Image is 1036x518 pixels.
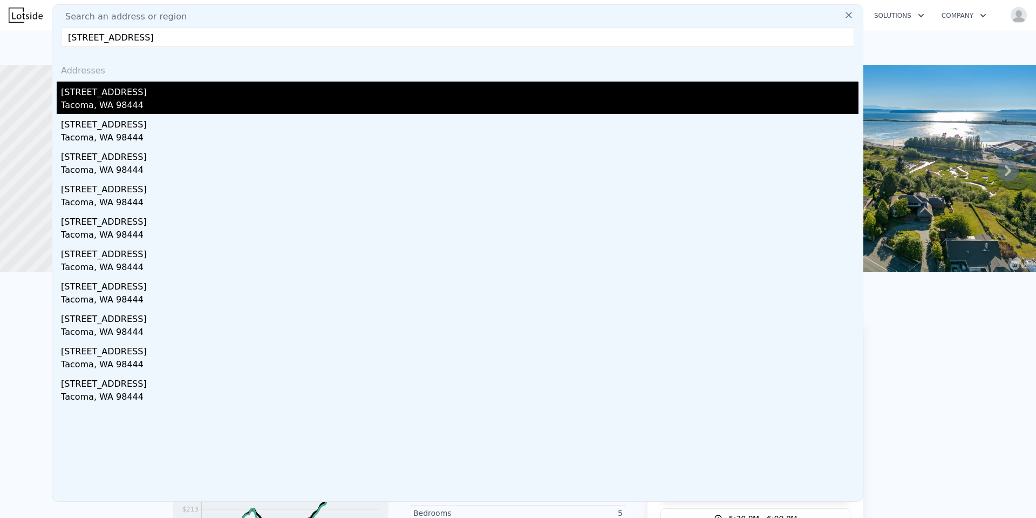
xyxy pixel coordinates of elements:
[61,373,858,391] div: [STREET_ADDRESS]
[865,6,933,25] button: Solutions
[61,211,858,228] div: [STREET_ADDRESS]
[61,82,858,99] div: [STREET_ADDRESS]
[9,8,43,23] img: Lotside
[61,341,858,358] div: [STREET_ADDRESS]
[61,164,858,179] div: Tacoma, WA 98444
[933,6,995,25] button: Company
[61,276,858,293] div: [STREET_ADDRESS]
[61,99,858,114] div: Tacoma, WA 98444
[61,28,854,47] input: Enter an address, city, region, neighborhood or zip code
[61,261,858,276] div: Tacoma, WA 98444
[1010,6,1027,24] img: avatar
[61,196,858,211] div: Tacoma, WA 98444
[61,228,858,244] div: Tacoma, WA 98444
[61,308,858,326] div: [STREET_ADDRESS]
[61,293,858,308] div: Tacoma, WA 98444
[57,10,187,23] span: Search an address or region
[61,391,858,406] div: Tacoma, WA 98444
[61,358,858,373] div: Tacoma, WA 98444
[182,506,199,513] tspan: $213
[61,131,858,146] div: Tacoma, WA 98444
[61,179,858,196] div: [STREET_ADDRESS]
[61,114,858,131] div: [STREET_ADDRESS]
[61,146,858,164] div: [STREET_ADDRESS]
[57,56,858,82] div: Addresses
[61,244,858,261] div: [STREET_ADDRESS]
[61,326,858,341] div: Tacoma, WA 98444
